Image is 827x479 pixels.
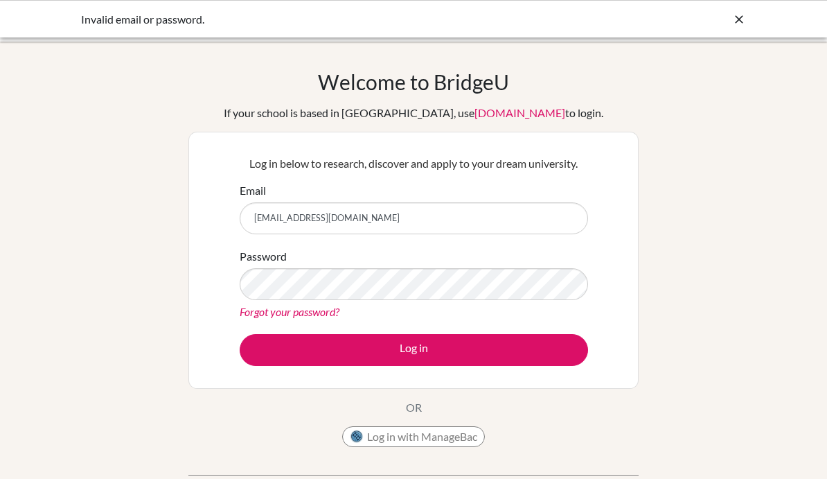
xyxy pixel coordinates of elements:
[81,11,538,28] div: Invalid email or password.
[406,399,422,416] p: OR
[240,305,339,318] a: Forgot your password?
[240,182,266,199] label: Email
[224,105,603,121] div: If your school is based in [GEOGRAPHIC_DATA], use to login.
[318,69,509,94] h1: Welcome to BridgeU
[342,426,485,447] button: Log in with ManageBac
[240,334,588,366] button: Log in
[240,248,287,265] label: Password
[240,155,588,172] p: Log in below to research, discover and apply to your dream university.
[474,106,565,119] a: [DOMAIN_NAME]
